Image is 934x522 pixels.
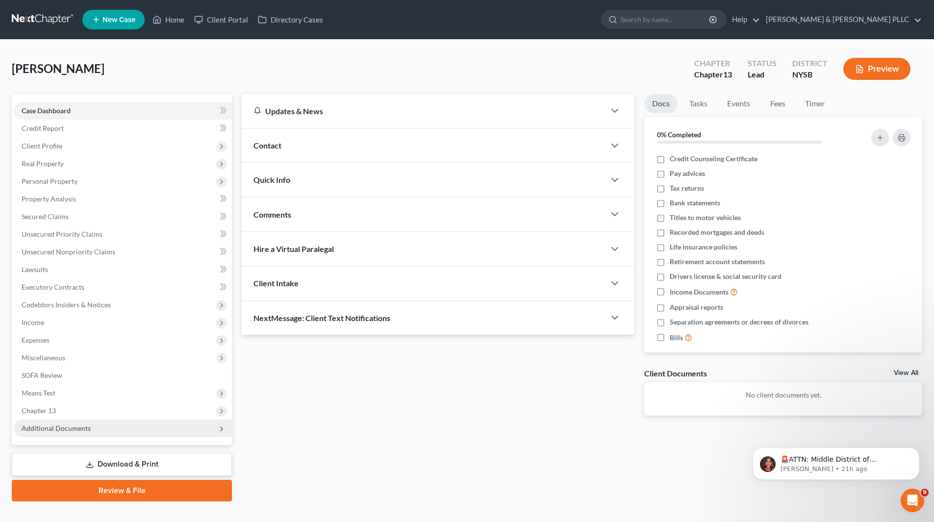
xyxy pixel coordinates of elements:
[670,242,737,252] span: Life insurance policies
[670,154,757,164] span: Credit Counseling Certificate
[670,213,741,223] span: Titles to motor vehicles
[22,195,76,203] span: Property Analysis
[253,210,291,219] span: Comments
[253,141,281,150] span: Contact
[644,368,707,378] div: Client Documents
[22,142,62,150] span: Client Profile
[14,225,232,243] a: Unsecured Priority Claims
[22,212,69,221] span: Secured Claims
[253,244,334,253] span: Hire a Virtual Paralegal
[12,453,232,476] a: Download & Print
[14,243,232,261] a: Unsecured Nonpriority Claims
[670,317,808,327] span: Separation agreements or decrees of divorces
[14,102,232,120] a: Case Dashboard
[921,489,929,497] span: 9
[22,318,44,326] span: Income
[22,371,62,379] span: SOFA Review
[670,302,723,312] span: Appraisal reports
[148,11,189,28] a: Home
[694,69,732,80] div: Chapter
[12,61,104,75] span: [PERSON_NAME]
[22,265,48,273] span: Lawsuits
[253,11,328,28] a: Directory Cases
[22,353,65,362] span: Miscellaneous
[253,106,593,116] div: Updates & News
[748,58,777,69] div: Status
[22,230,102,238] span: Unsecured Priority Claims
[22,177,77,185] span: Personal Property
[22,283,84,291] span: Executory Contracts
[682,94,715,113] a: Tasks
[652,390,914,400] p: No client documents yet.
[14,367,232,384] a: SOFA Review
[22,159,64,168] span: Real Property
[670,198,720,208] span: Bank statements
[748,69,777,80] div: Lead
[253,278,299,288] span: Client Intake
[694,58,732,69] div: Chapter
[253,175,290,184] span: Quick Info
[792,58,828,69] div: District
[670,257,765,267] span: Retirement account statements
[727,11,760,28] a: Help
[657,130,701,139] strong: 0% Completed
[189,11,253,28] a: Client Portal
[719,94,758,113] a: Events
[670,333,683,343] span: Bills
[894,370,918,376] a: View All
[22,424,91,432] span: Additional Documents
[843,58,910,80] button: Preview
[901,489,924,512] iframe: Intercom live chat
[621,10,710,28] input: Search by name...
[22,106,71,115] span: Case Dashboard
[14,261,232,278] a: Lawsuits
[670,183,704,193] span: Tax returns
[762,94,793,113] a: Fees
[14,190,232,208] a: Property Analysis
[253,313,390,323] span: NextMessage: Client Text Notifications
[670,272,782,281] span: Drivers license & social security card
[670,169,705,178] span: Pay advices
[22,336,50,344] span: Expenses
[738,427,934,496] iframe: Intercom notifications message
[102,16,135,24] span: New Case
[670,227,764,237] span: Recorded mortgages and deeds
[797,94,833,113] a: Timer
[14,120,232,137] a: Credit Report
[644,94,678,113] a: Docs
[22,389,55,397] span: Means Test
[761,11,922,28] a: [PERSON_NAME] & [PERSON_NAME] PLLC
[12,480,232,501] a: Review & File
[792,69,828,80] div: NYSB
[22,124,64,132] span: Credit Report
[22,300,111,309] span: Codebtors Insiders & Notices
[22,406,56,415] span: Chapter 13
[723,70,732,79] span: 13
[670,287,729,297] span: Income Documents
[14,208,232,225] a: Secured Claims
[22,248,115,256] span: Unsecured Nonpriority Claims
[14,278,232,296] a: Executory Contracts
